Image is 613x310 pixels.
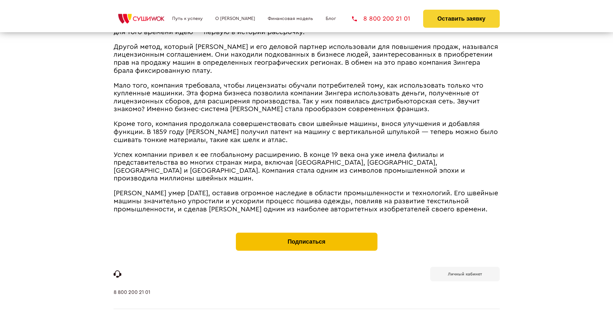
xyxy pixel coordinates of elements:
span: 8 800 200 21 01 [363,15,410,22]
a: О [PERSON_NAME] [215,16,255,21]
span: Швейные машины [PERSON_NAME] были довольно дорогими, поэтому [PERSON_NAME] придумал рискованную д... [114,21,489,35]
span: Мало того, компания требовала, чтобы лицензиаты обучали потребителей тому, как использовать тольк... [114,82,483,113]
button: Оставить заявку [423,10,499,28]
a: Финансовая модель [268,16,313,21]
a: 8 800 200 21 01 [114,289,150,309]
span: Кроме того, компания продолжала совершенствовать свои швейные машины, внося улучшения и добавляя ... [114,121,498,143]
a: Блог [326,16,336,21]
button: Подписаться [236,233,377,251]
b: Личный кабинет [448,272,482,276]
span: Другой метод, который [PERSON_NAME] и его деловой партнер использовали для повышения продаж, назы... [114,44,498,74]
a: 8 800 200 21 01 [352,15,410,22]
span: Успех компании привел к ее глобальному расширению. В конце 19 века она уже имела филиалы и предст... [114,151,465,182]
a: Путь к успеху [172,16,203,21]
span: [PERSON_NAME] умер [DATE], оставив огромное наследие в области промышленности и технологий. Его ш... [114,190,498,212]
a: Личный кабинет [430,267,500,281]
